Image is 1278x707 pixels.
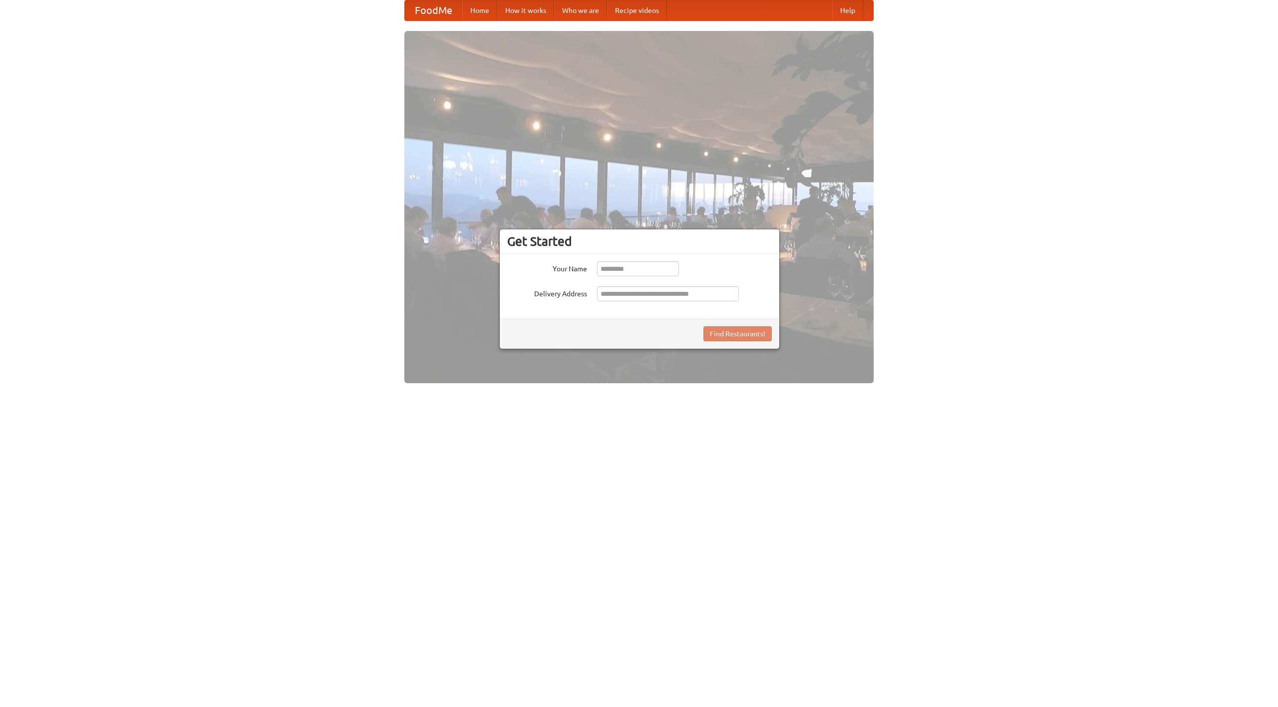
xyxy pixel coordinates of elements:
a: Help [832,0,863,20]
h3: Get Started [507,234,772,249]
label: Your Name [507,261,587,274]
a: Home [462,0,497,20]
a: Who we are [554,0,607,20]
button: Find Restaurants! [703,326,772,341]
a: FoodMe [405,0,462,20]
a: Recipe videos [607,0,667,20]
a: How it works [497,0,554,20]
label: Delivery Address [507,286,587,299]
